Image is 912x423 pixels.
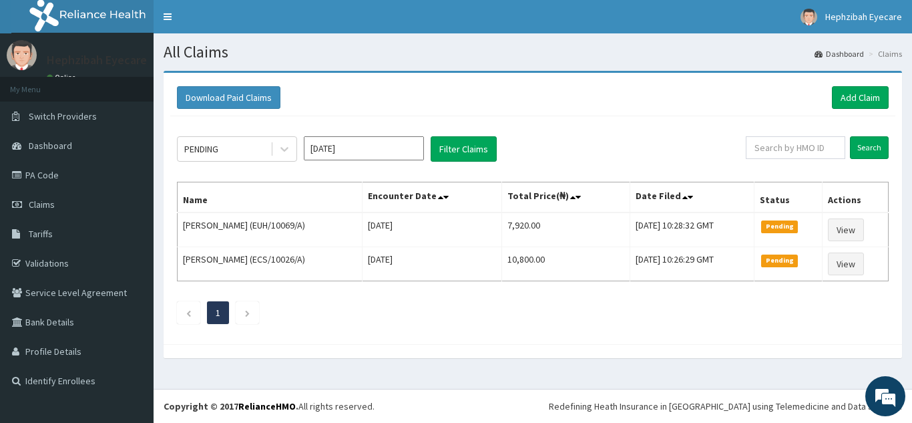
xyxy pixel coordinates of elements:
a: View [828,253,864,275]
td: 10,800.00 [501,247,630,281]
img: User Image [7,40,37,70]
span: Dashboard [29,140,72,152]
div: Redefining Heath Insurance in [GEOGRAPHIC_DATA] using Telemedicine and Data Science! [549,400,902,413]
a: View [828,219,864,241]
th: Actions [823,182,889,213]
strong: Copyright © 2017 . [164,400,298,412]
a: Previous page [186,307,192,319]
span: Pending [761,255,798,267]
td: [DATE] 10:28:32 GMT [630,213,754,247]
td: 7,920.00 [501,213,630,247]
th: Encounter Date [363,182,501,213]
td: [DATE] 10:26:29 GMT [630,247,754,281]
p: Hephzibah Eyecare [47,54,147,66]
a: Add Claim [832,86,889,109]
th: Total Price(₦) [501,182,630,213]
td: [DATE] [363,247,501,281]
a: RelianceHMO [238,400,296,412]
td: [PERSON_NAME] (EUH/10069/A) [178,213,363,247]
td: [DATE] [363,213,501,247]
a: Online [47,73,79,82]
a: Dashboard [815,48,864,59]
th: Date Filed [630,182,754,213]
span: Switch Providers [29,110,97,122]
input: Search [850,136,889,159]
button: Filter Claims [431,136,497,162]
a: Next page [244,307,250,319]
th: Status [754,182,823,213]
span: Hephzibah Eyecare [825,11,902,23]
li: Claims [865,48,902,59]
td: [PERSON_NAME] (ECS/10026/A) [178,247,363,281]
footer: All rights reserved. [154,389,912,423]
span: Claims [29,198,55,210]
input: Search by HMO ID [746,136,845,159]
th: Name [178,182,363,213]
span: Pending [761,221,798,233]
img: User Image [801,9,817,25]
button: Download Paid Claims [177,86,280,109]
h1: All Claims [164,43,902,61]
a: Page 1 is your current page [216,307,220,319]
input: Select Month and Year [304,136,424,160]
div: PENDING [184,142,218,156]
span: Tariffs [29,228,53,240]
